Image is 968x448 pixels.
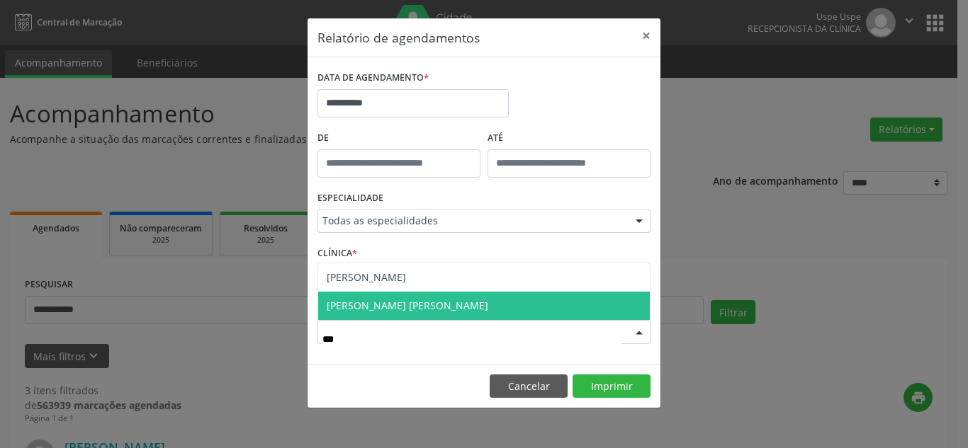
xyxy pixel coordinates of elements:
[317,243,357,265] label: CLÍNICA
[317,188,383,209] label: ESPECIALIDADE
[327,270,406,284] span: [PERSON_NAME]
[488,127,651,149] label: ATÉ
[632,18,660,53] button: Close
[317,127,480,149] label: De
[490,374,568,398] button: Cancelar
[317,28,480,47] h5: Relatório de agendamentos
[573,374,651,398] button: Imprimir
[322,214,621,228] span: Todas as especialidades
[327,299,488,312] span: [PERSON_NAME] [PERSON_NAME]
[317,67,429,89] label: DATA DE AGENDAMENTO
